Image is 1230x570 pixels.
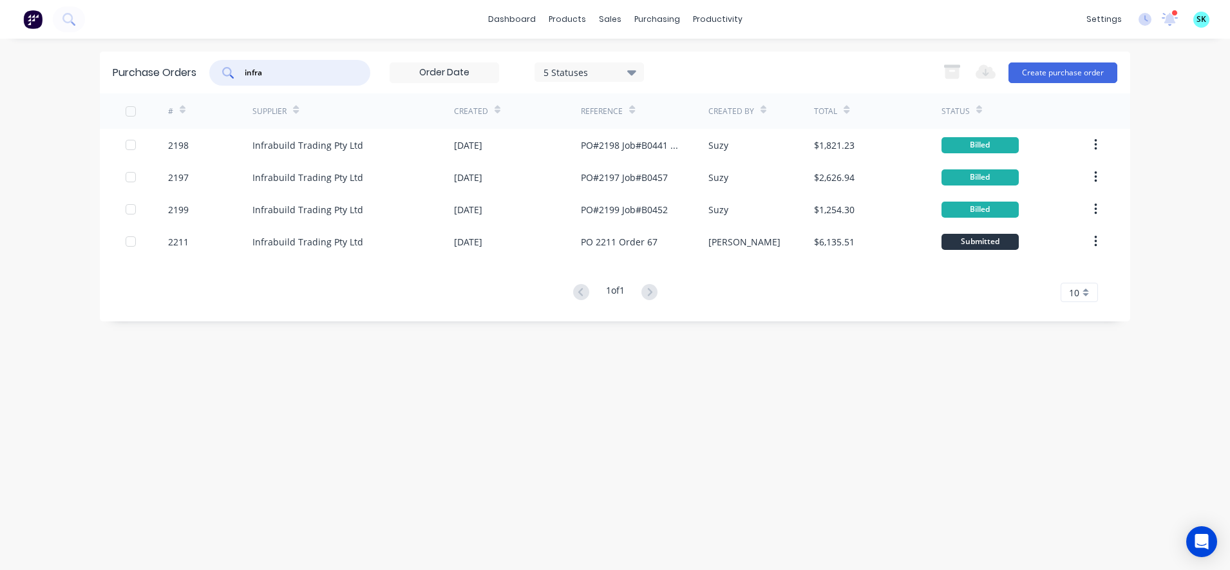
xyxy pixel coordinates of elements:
[252,106,287,117] div: Supplier
[941,137,1019,153] div: Billed
[686,10,749,29] div: productivity
[581,171,668,184] div: PO#2197 Job#B0457
[708,171,728,184] div: Suzy
[243,66,350,79] input: Search purchase orders...
[113,65,196,81] div: Purchase Orders
[581,203,668,216] div: PO#2199 Job#B0452
[252,235,363,249] div: Infrabuild Trading Pty Ltd
[1080,10,1128,29] div: settings
[454,106,488,117] div: Created
[814,235,855,249] div: $6,135.51
[23,10,43,29] img: Factory
[581,106,623,117] div: Reference
[454,235,482,249] div: [DATE]
[454,203,482,216] div: [DATE]
[168,171,189,184] div: 2197
[708,106,754,117] div: Created By
[941,202,1019,218] div: Billed
[708,138,728,152] div: Suzy
[581,138,682,152] div: PO#2198 Job#B0441 CC#302
[168,106,173,117] div: #
[252,171,363,184] div: Infrabuild Trading Pty Ltd
[814,171,855,184] div: $2,626.94
[592,10,628,29] div: sales
[482,10,542,29] a: dashboard
[390,63,498,82] input: Order Date
[1197,14,1206,25] span: SK
[814,138,855,152] div: $1,821.23
[606,283,625,302] div: 1 of 1
[168,235,189,249] div: 2211
[628,10,686,29] div: purchasing
[1069,286,1079,299] span: 10
[1008,62,1117,83] button: Create purchase order
[941,169,1019,185] div: Billed
[252,203,363,216] div: Infrabuild Trading Pty Ltd
[814,203,855,216] div: $1,254.30
[814,106,837,117] div: Total
[454,171,482,184] div: [DATE]
[1186,526,1217,557] div: Open Intercom Messenger
[168,138,189,152] div: 2198
[168,203,189,216] div: 2199
[708,203,728,216] div: Suzy
[941,234,1019,250] div: Submitted
[542,10,592,29] div: products
[941,106,970,117] div: Status
[708,235,781,249] div: [PERSON_NAME]
[252,138,363,152] div: Infrabuild Trading Pty Ltd
[454,138,482,152] div: [DATE]
[544,65,636,79] div: 5 Statuses
[581,235,658,249] div: PO 2211 Order 67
